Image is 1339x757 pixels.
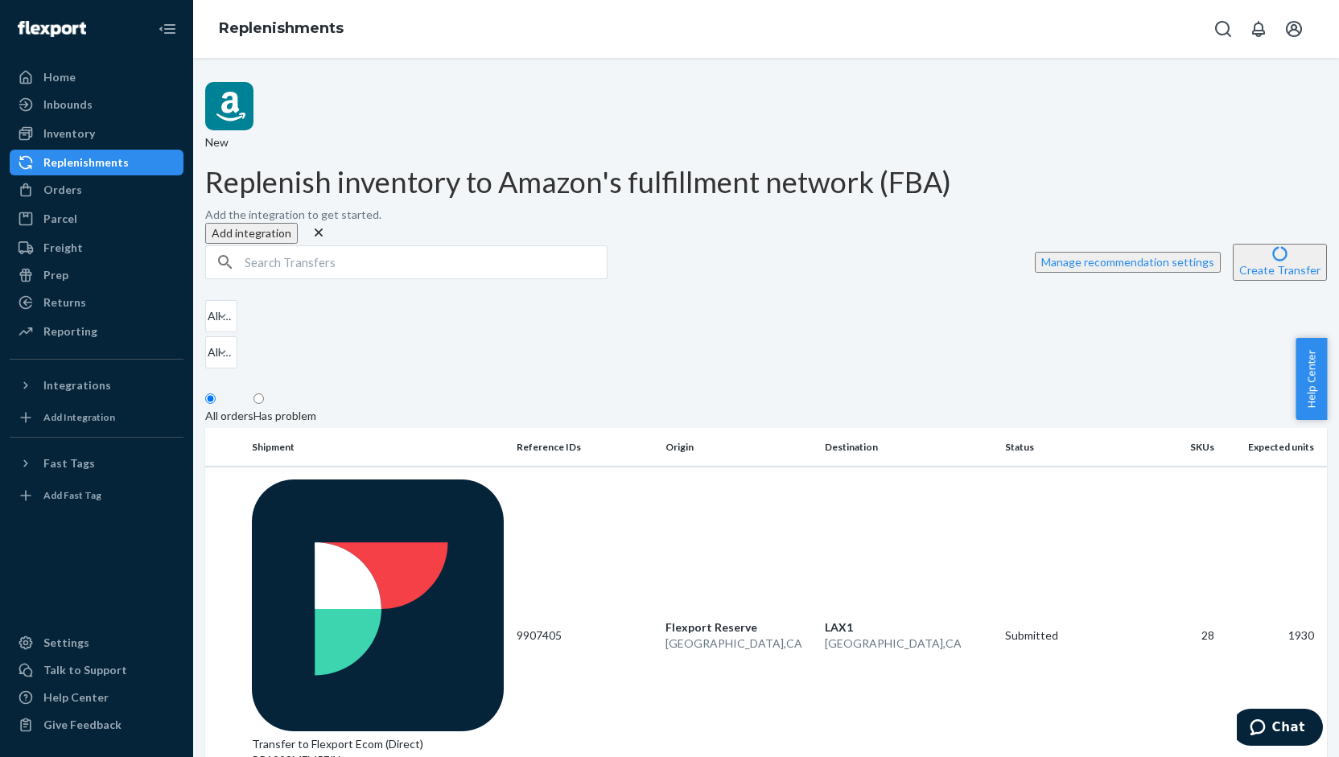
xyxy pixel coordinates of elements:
th: Status [999,428,1147,467]
a: Returns [10,290,183,315]
a: Add Fast Tag [10,483,183,508]
th: Destination [818,428,999,467]
button: Open Search Box [1207,13,1239,45]
p: Add the integration to get started. [205,207,1327,223]
h1: Replenish inventory to Amazon's fulfillment network (FBA) [205,167,1327,199]
a: Help Center [10,685,183,710]
div: Prep [43,267,68,283]
div: Home [43,69,76,85]
button: close [311,224,327,241]
div: Add Integration [43,410,115,424]
div: Has problem [253,408,316,424]
iframe: Opens a widget where you can chat to one of our agents [1237,709,1323,749]
div: New [205,134,1327,150]
div: Reporting [43,323,97,339]
th: SKUs [1147,428,1221,467]
a: Inventory [10,121,183,146]
p: [GEOGRAPHIC_DATA] , CA [825,636,992,652]
a: Parcel [10,206,183,232]
a: Replenishments [219,19,344,37]
div: Freight [43,240,83,256]
div: Integrations [43,377,111,393]
div: All Destinations [208,344,232,360]
input: All statuses [206,308,208,324]
button: Open notifications [1242,13,1275,45]
p: [GEOGRAPHIC_DATA] , CA [665,636,812,652]
p: LAX1 [825,619,992,636]
div: Inbounds [43,97,93,113]
button: Give Feedback [10,712,183,738]
th: Origin [659,428,818,467]
input: Has problem [253,393,264,404]
div: Talk to Support [43,662,127,678]
input: Search Transfers [245,246,607,278]
ol: breadcrumbs [206,6,356,52]
div: Replenishments [43,154,129,171]
div: Returns [43,294,86,311]
div: All orders [205,408,253,424]
button: Open account menu [1278,13,1310,45]
button: Help Center [1296,338,1327,420]
div: Submitted [1005,627,1140,644]
a: Freight [10,235,183,261]
button: Manage recommendation settings [1035,252,1221,273]
a: Add Integration [10,405,183,430]
th: Reference IDs [510,428,658,467]
div: Orders [43,182,82,198]
button: Fast Tags [10,450,183,476]
a: Replenishments [10,150,183,175]
a: Reporting [10,319,183,344]
div: Help Center [43,689,109,706]
th: Expected units [1221,428,1327,467]
div: Give Feedback [43,717,122,733]
div: Inventory [43,125,95,142]
a: Inbounds [10,92,183,117]
button: Create Transfer [1233,244,1327,281]
p: Flexport Reserve [665,619,812,636]
button: Close Navigation [151,13,183,45]
img: Flexport logo [18,21,86,37]
div: Fast Tags [43,455,95,471]
a: Home [10,64,183,90]
button: Add integration [205,223,298,244]
button: Integrations [10,372,183,398]
div: Settings [43,635,89,651]
th: Shipment [245,428,510,467]
a: Orders [10,177,183,203]
button: Talk to Support [10,657,183,683]
div: All statuses [208,308,232,324]
div: Parcel [43,211,77,227]
a: Prep [10,262,183,288]
input: All Destinations [206,344,208,360]
div: Add Fast Tag [43,488,101,502]
input: All orders [205,393,216,404]
a: Settings [10,630,183,656]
